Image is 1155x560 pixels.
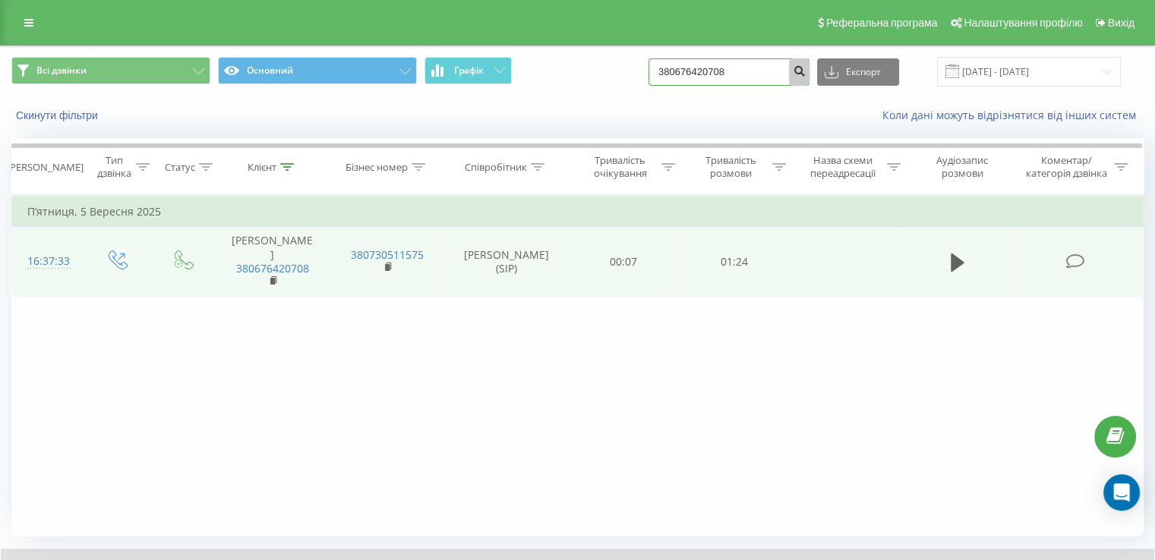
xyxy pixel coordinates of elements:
div: Аудіозапис розмови [918,154,1007,180]
a: 380730511575 [351,247,424,262]
div: Статус [165,161,195,174]
div: Коментар/категорія дзвінка [1021,154,1110,180]
div: [PERSON_NAME] [7,161,84,174]
div: Назва схеми переадресації [803,154,883,180]
a: Коли дані можуть відрізнятися вiд інших систем [882,108,1144,122]
div: 16:37:33 [27,247,68,276]
div: Співробітник [465,161,527,174]
button: Графік [424,57,512,84]
a: 380676420708 [236,261,309,275]
span: Налаштування профілю [964,17,1082,29]
div: Тривалість розмови [693,154,768,180]
button: Експорт [817,58,899,86]
td: 01:24 [679,227,789,297]
td: [PERSON_NAME] (SIP) [445,227,569,297]
div: Клієнт [248,161,276,174]
span: Всі дзвінки [36,64,87,77]
button: Всі дзвінки [11,57,210,84]
td: П’ятниця, 5 Вересня 2025 [12,197,1144,227]
span: Графік [454,65,484,76]
div: Тривалість очікування [582,154,658,180]
span: Вихід [1108,17,1134,29]
td: 00:07 [569,227,679,297]
button: Основний [218,57,417,84]
span: Реферальна програма [826,17,938,29]
div: Open Intercom Messenger [1103,474,1140,511]
div: Бізнес номер [346,161,408,174]
button: Скинути фільтри [11,109,106,122]
div: Тип дзвінка [96,154,131,180]
input: Пошук за номером [649,58,809,86]
td: [PERSON_NAME] [215,227,330,297]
